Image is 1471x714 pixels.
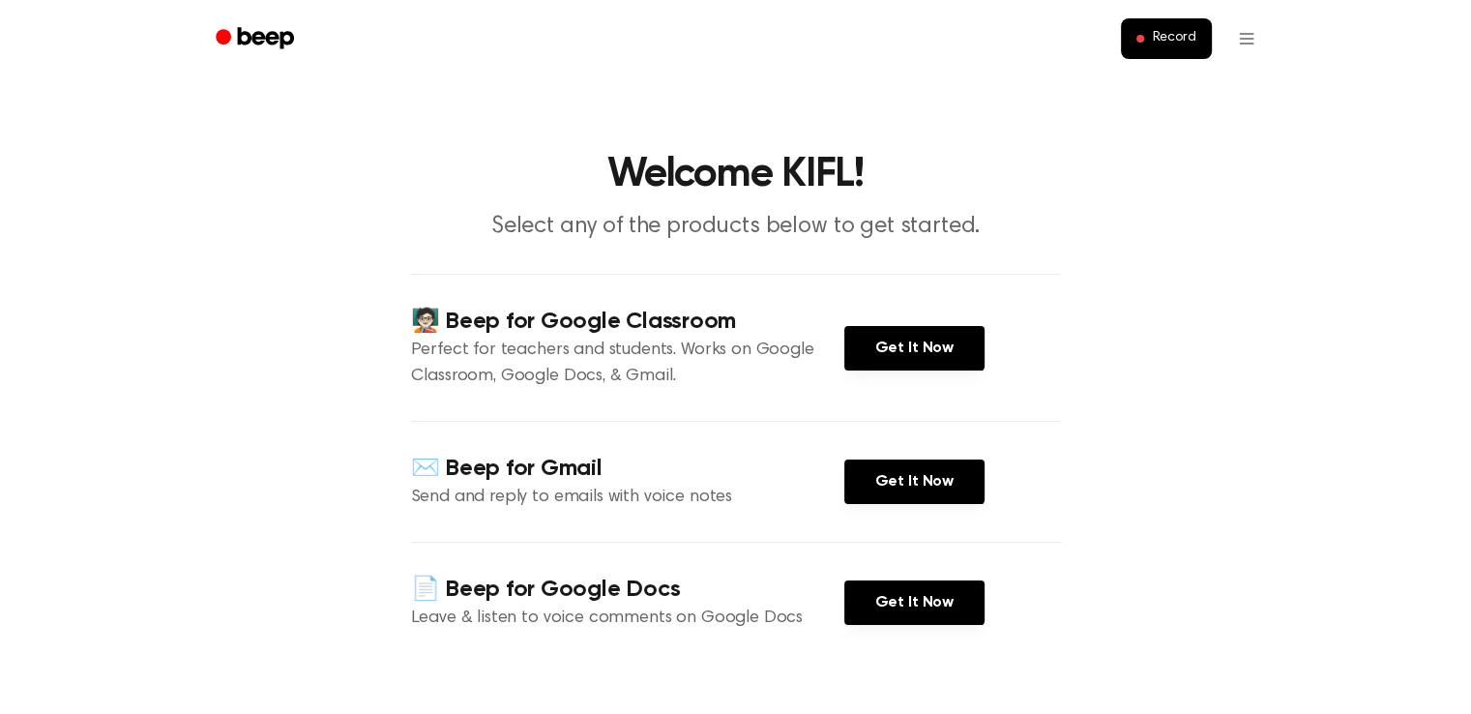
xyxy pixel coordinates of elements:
[411,338,844,390] p: Perfect for teachers and students. Works on Google Classroom, Google Docs, & Gmail.
[1121,18,1211,59] button: Record
[411,306,844,338] h4: 🧑🏻‍🏫 Beep for Google Classroom
[1223,15,1270,62] button: Open menu
[411,453,844,485] h4: ✉️ Beep for Gmail
[411,485,844,511] p: Send and reply to emails with voice notes
[411,606,844,632] p: Leave & listen to voice comments on Google Docs
[1152,30,1195,47] span: Record
[844,460,985,504] a: Get It Now
[844,580,985,625] a: Get It Now
[241,155,1231,195] h1: Welcome KIFL!
[411,574,844,606] h4: 📄 Beep for Google Docs
[365,211,1107,243] p: Select any of the products below to get started.
[844,326,985,371] a: Get It Now
[202,20,311,58] a: Beep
